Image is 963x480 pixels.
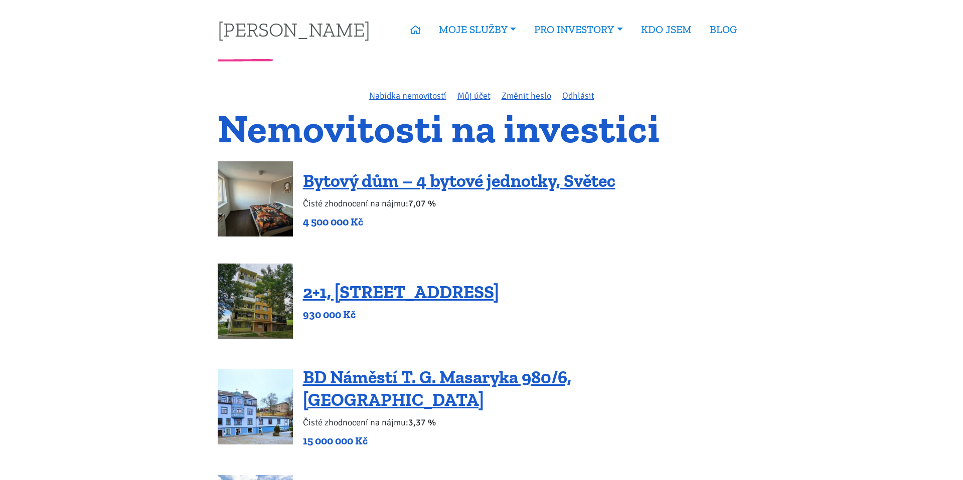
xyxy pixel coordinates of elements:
h1: Nemovitosti na investici [218,112,746,145]
a: Bytový dům – 4 bytové jednotky, Světec [303,170,615,191]
a: BLOG [701,18,746,41]
a: Nabídka nemovitostí [369,90,446,101]
a: PRO INVESTORY [525,18,631,41]
p: 930 000 Kč [303,308,499,322]
a: [PERSON_NAME] [218,20,370,39]
p: Čisté zhodnocení na nájmu: [303,415,746,429]
a: KDO JSEM [632,18,701,41]
b: 3,37 % [408,417,436,428]
a: MOJE SLUŽBY [430,18,525,41]
a: Můj účet [457,90,491,101]
a: 2+1, [STREET_ADDRESS] [303,281,499,303]
p: 15 000 000 Kč [303,434,746,448]
a: Změnit heslo [502,90,551,101]
a: BD Náměstí T. G. Masaryka 980/6, [GEOGRAPHIC_DATA] [303,366,571,410]
a: Odhlásit [562,90,594,101]
p: Čisté zhodnocení na nájmu: [303,196,615,210]
p: 4 500 000 Kč [303,215,615,229]
b: 7,07 % [408,198,436,209]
